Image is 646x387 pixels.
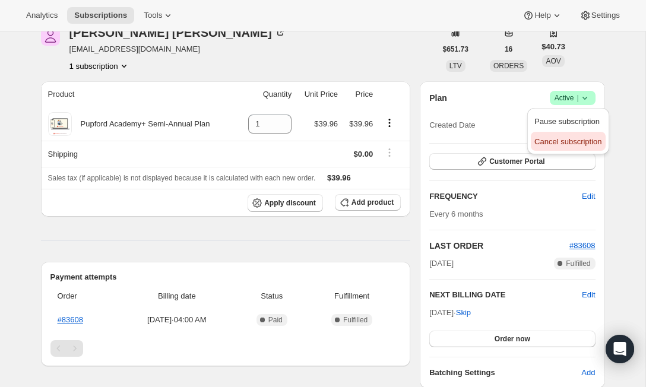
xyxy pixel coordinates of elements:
[248,194,323,212] button: Apply discount
[41,27,60,46] span: Adrianne Meredith
[69,60,130,72] button: Product actions
[137,7,181,24] button: Tools
[429,308,471,317] span: [DATE] ·
[515,7,569,24] button: Help
[456,307,471,319] span: Skip
[343,315,368,325] span: Fulfilled
[429,210,483,218] span: Every 6 months
[505,45,512,54] span: 16
[349,119,373,128] span: $39.96
[268,315,283,325] span: Paid
[41,141,238,167] th: Shipping
[577,93,578,103] span: |
[575,187,602,206] button: Edit
[295,81,341,107] th: Unit Price
[581,367,595,379] span: Add
[495,334,530,344] span: Order now
[436,41,476,58] button: $651.73
[591,11,620,20] span: Settings
[50,271,401,283] h2: Payment attempts
[48,112,72,136] img: product img
[429,331,595,347] button: Order now
[354,150,373,158] span: $0.00
[69,27,286,39] div: [PERSON_NAME] [PERSON_NAME]
[582,191,595,202] span: Edit
[120,290,233,302] span: Billing date
[531,132,605,151] button: Cancel subscription
[120,314,233,326] span: [DATE] · 04:00 AM
[67,7,134,24] button: Subscriptions
[569,240,595,252] button: #83608
[314,119,338,128] span: $39.96
[351,198,394,207] span: Add product
[41,81,238,107] th: Product
[555,92,591,104] span: Active
[541,41,565,53] span: $40.73
[429,258,454,269] span: [DATE]
[380,146,399,159] button: Shipping actions
[429,119,475,131] span: Created Date
[58,315,83,324] a: #83608
[429,240,569,252] h2: LAST ORDER
[498,41,520,58] button: 16
[310,290,394,302] span: Fulfillment
[569,241,595,250] a: #83608
[69,43,286,55] span: [EMAIL_ADDRESS][DOMAIN_NAME]
[489,157,544,166] span: Customer Portal
[72,118,210,130] div: Pupford Academy+ Semi-Annual Plan
[429,92,447,104] h2: Plan
[48,174,316,182] span: Sales tax (if applicable) is not displayed because it is calculated with each new order.
[237,81,295,107] th: Quantity
[531,112,605,131] button: Pause subscription
[50,340,401,357] nav: Pagination
[429,153,595,170] button: Customer Portal
[443,45,468,54] span: $651.73
[606,335,634,363] div: Open Intercom Messenger
[572,7,627,24] button: Settings
[582,289,595,301] button: Edit
[574,363,602,382] button: Add
[493,62,524,70] span: ORDERS
[429,289,582,301] h2: NEXT BILLING DATE
[50,283,117,309] th: Order
[534,11,550,20] span: Help
[449,62,462,70] span: LTV
[566,259,590,268] span: Fulfilled
[380,116,399,129] button: Product actions
[534,117,600,126] span: Pause subscription
[429,191,582,202] h2: FREQUENCY
[74,11,127,20] span: Subscriptions
[335,194,401,211] button: Add product
[240,290,303,302] span: Status
[327,173,351,182] span: $39.96
[264,198,316,208] span: Apply discount
[144,11,162,20] span: Tools
[26,11,58,20] span: Analytics
[534,137,601,146] span: Cancel subscription
[19,7,65,24] button: Analytics
[341,81,376,107] th: Price
[429,367,581,379] h6: Batching Settings
[449,303,478,322] button: Skip
[546,57,560,65] span: AOV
